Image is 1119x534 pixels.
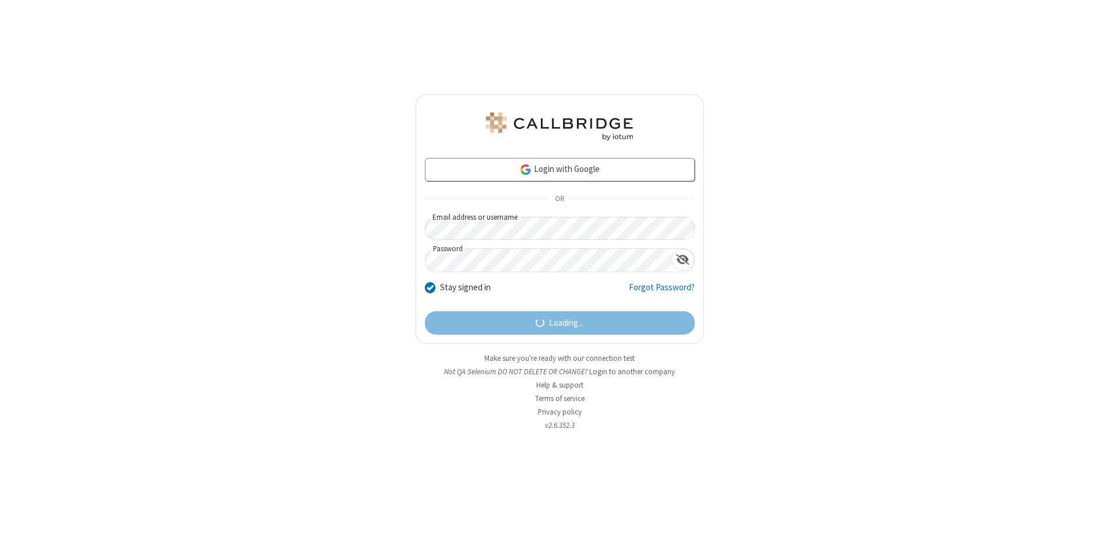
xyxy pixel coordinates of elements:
button: Login to another company [589,366,675,377]
a: Forgot Password? [629,281,695,303]
li: Not QA Selenium DO NOT DELETE OR CHANGE? [416,366,704,377]
a: Terms of service [535,394,585,403]
a: Make sure you're ready with our connection test [484,353,635,363]
a: Login with Google [425,158,695,181]
button: Loading... [425,311,695,335]
span: OR [550,191,569,208]
input: Email address or username [425,217,695,240]
a: Privacy policy [538,407,582,417]
a: Help & support [536,380,583,390]
span: Loading... [549,317,583,330]
img: QA Selenium DO NOT DELETE OR CHANGE [484,113,635,140]
div: Show password [671,249,694,270]
li: v2.6.352.3 [416,420,704,431]
label: Stay signed in [440,281,491,294]
img: google-icon.png [519,163,532,176]
input: Password [425,249,671,272]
